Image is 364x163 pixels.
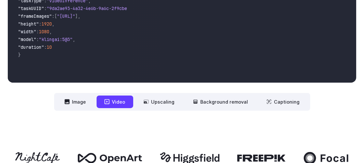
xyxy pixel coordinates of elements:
[39,36,73,42] span: "klingai:5@3"
[136,96,182,108] button: Upscaling
[18,29,36,35] span: "width"
[36,29,39,35] span: :
[52,13,54,19] span: :
[259,96,308,108] button: Captioning
[39,21,41,27] span: :
[44,44,47,50] span: :
[54,13,57,19] span: [
[47,44,52,50] span: 10
[78,13,80,19] span: ,
[18,36,36,42] span: "model"
[36,36,39,42] span: :
[49,29,52,35] span: ,
[39,29,49,35] span: 1080
[41,21,52,27] span: 1920
[18,21,39,27] span: "height"
[57,96,94,108] button: Image
[185,96,256,108] button: Background removal
[73,36,75,42] span: ,
[18,44,44,50] span: "duration"
[75,13,78,19] span: ]
[57,13,75,19] span: "[URL]"
[97,96,133,108] button: Video
[18,13,52,19] span: "frameImages"
[47,5,145,11] span: "9da2ae93-4a32-4e6b-9a6c-2f9cbeb62301"
[44,5,47,11] span: :
[18,52,21,58] span: }
[52,21,54,27] span: ,
[18,5,44,11] span: "taskUUID"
